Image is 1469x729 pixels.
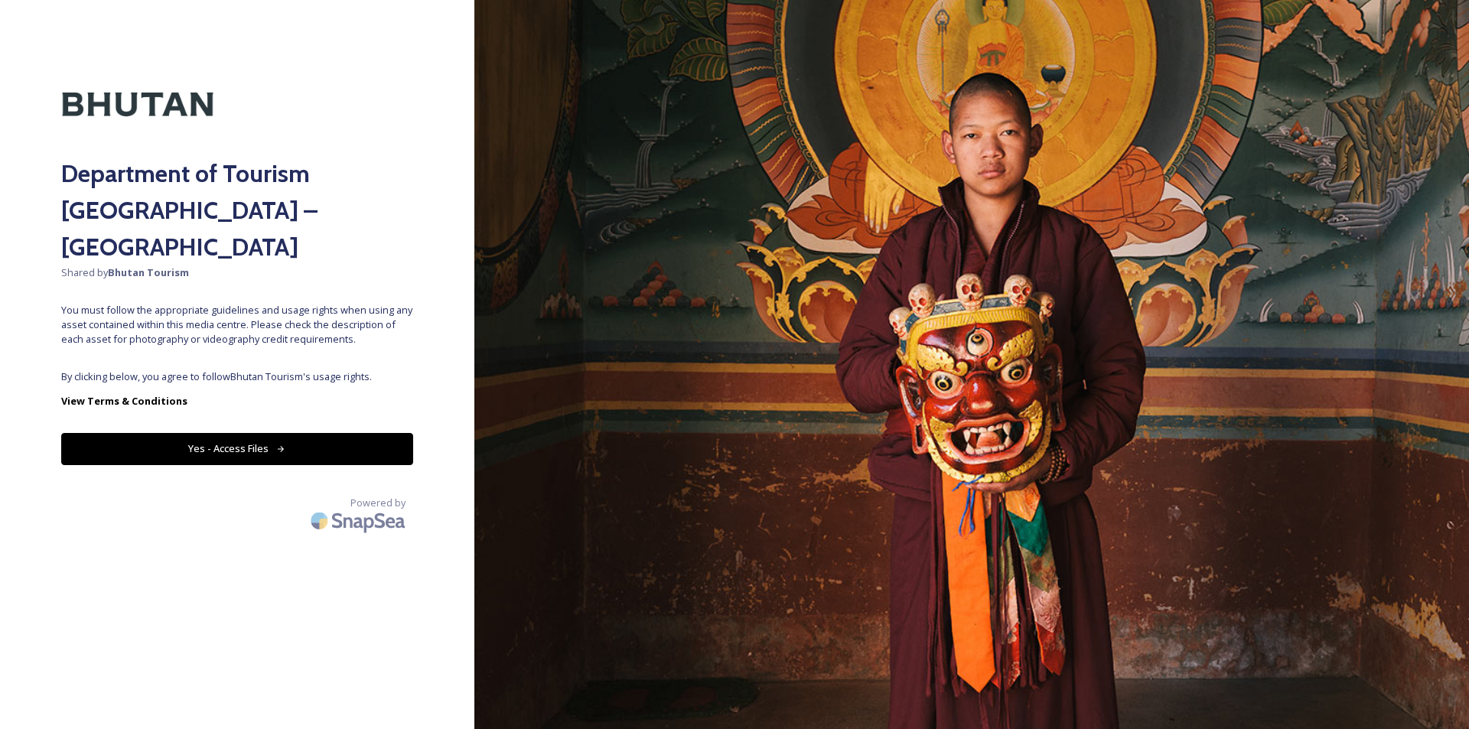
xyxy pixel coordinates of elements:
img: SnapSea Logo [306,503,413,539]
img: Kingdom-of-Bhutan-Logo.png [61,61,214,148]
h2: Department of Tourism [GEOGRAPHIC_DATA] – [GEOGRAPHIC_DATA] [61,155,413,265]
span: Shared by [61,265,413,280]
a: View Terms & Conditions [61,392,413,410]
span: Powered by [350,496,406,510]
strong: Bhutan Tourism [108,265,189,279]
span: By clicking below, you agree to follow Bhutan Tourism 's usage rights. [61,369,413,384]
button: Yes - Access Files [61,433,413,464]
strong: View Terms & Conditions [61,394,187,408]
span: You must follow the appropriate guidelines and usage rights when using any asset contained within... [61,303,413,347]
